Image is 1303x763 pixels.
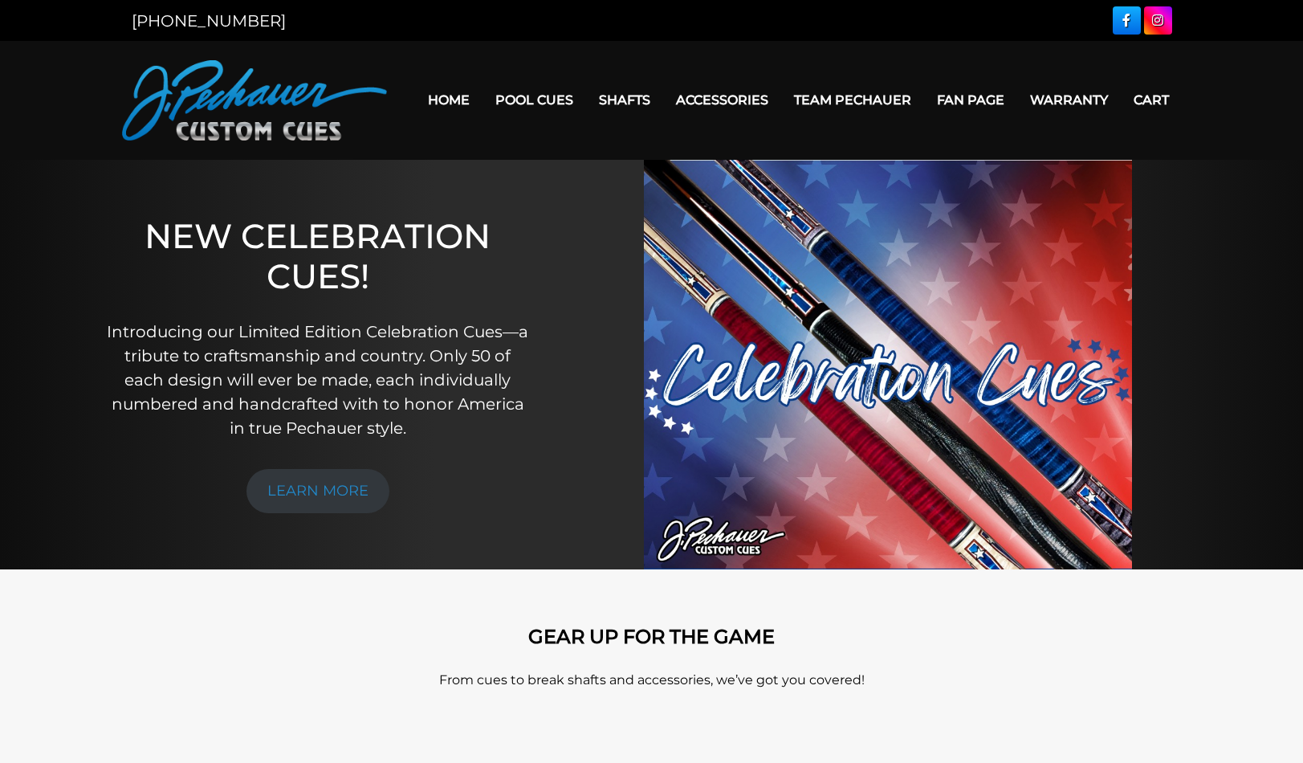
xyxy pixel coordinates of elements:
[528,625,775,648] strong: GEAR UP FOR THE GAME
[483,80,586,120] a: Pool Cues
[781,80,924,120] a: Team Pechauer
[106,216,530,297] h1: NEW CELEBRATION CUES!
[132,11,286,31] a: [PHONE_NUMBER]
[1017,80,1121,120] a: Warranty
[586,80,663,120] a: Shafts
[246,469,389,513] a: LEARN MORE
[194,671,1110,690] p: From cues to break shafts and accessories, we’ve got you covered!
[924,80,1017,120] a: Fan Page
[1121,80,1182,120] a: Cart
[663,80,781,120] a: Accessories
[415,80,483,120] a: Home
[122,60,387,141] img: Pechauer Custom Cues
[106,320,530,440] p: Introducing our Limited Edition Celebration Cues—a tribute to craftsmanship and country. Only 50 ...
